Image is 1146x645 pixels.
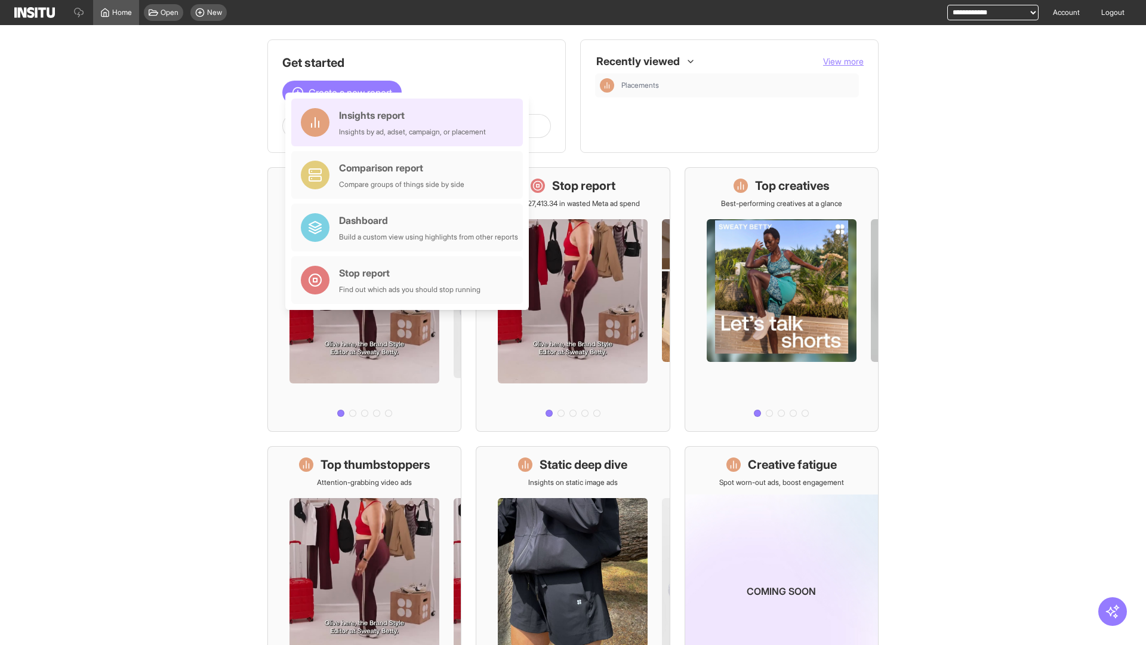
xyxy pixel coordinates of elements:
p: Attention-grabbing video ads [317,478,412,487]
span: Placements [621,81,854,90]
div: Compare groups of things side by side [339,180,464,189]
span: View more [823,56,864,66]
div: Dashboard [339,213,518,228]
h1: Top thumbstoppers [321,456,430,473]
button: Create a new report [282,81,402,105]
h1: Top creatives [755,177,830,194]
span: New [207,8,222,17]
img: Logo [14,7,55,18]
h1: Static deep dive [540,456,627,473]
p: Insights on static image ads [528,478,618,487]
div: Build a custom view using highlights from other reports [339,232,518,242]
div: Comparison report [339,161,464,175]
p: Save £27,413.34 in wasted Meta ad spend [506,199,640,208]
div: Insights by ad, adset, campaign, or placement [339,127,486,137]
a: Top creativesBest-performing creatives at a glance [685,167,879,432]
a: Stop reportSave £27,413.34 in wasted Meta ad spend [476,167,670,432]
div: Find out which ads you should stop running [339,285,480,294]
div: Insights report [339,108,486,122]
h1: Stop report [552,177,615,194]
p: Best-performing creatives at a glance [721,199,842,208]
a: What's live nowSee all active ads instantly [267,167,461,432]
div: Insights [600,78,614,93]
button: View more [823,56,864,67]
h1: Get started [282,54,551,71]
span: Create a new report [309,85,392,100]
span: Open [161,8,178,17]
div: Stop report [339,266,480,280]
span: Placements [621,81,659,90]
span: Home [112,8,132,17]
